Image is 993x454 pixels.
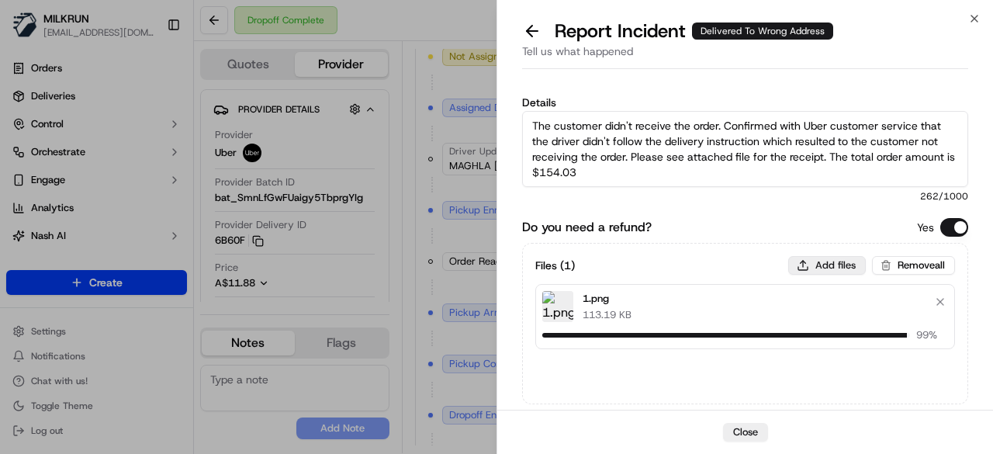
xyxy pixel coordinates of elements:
[522,43,968,69] div: Tell us what happened
[555,19,833,43] p: Report Incident
[583,291,631,307] p: 1.png
[583,308,631,322] p: 113.19 KB
[917,220,934,235] p: Yes
[916,328,945,342] span: 99 %
[872,256,955,275] button: Removeall
[535,258,575,273] h3: Files ( 1 )
[692,23,833,40] div: Delivered To Wrong Address
[788,256,866,275] button: Add files
[522,218,652,237] label: Do you need a refund?
[723,423,768,442] button: Close
[522,97,968,108] label: Details
[522,190,968,203] span: 262 /1000
[522,111,968,187] textarea: The customer didn't receive the order. Confirmed with Uber customer service that the driver didn'...
[929,291,951,313] button: Remove file
[542,291,573,322] img: 1.png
